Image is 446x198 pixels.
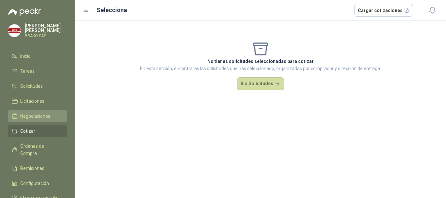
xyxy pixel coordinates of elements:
[8,95,67,107] a: Licitaciones
[20,53,31,60] span: Inicio
[354,4,413,17] button: Cargar cotizaciones
[8,162,67,175] a: Remisiones
[237,77,284,90] button: Ir a Solicitudes
[20,180,49,187] span: Configuración
[8,140,67,160] a: Órdenes de Compra
[20,83,43,90] span: Solicitudes
[140,65,381,72] p: En esta sección, encontrarás las solicitudes que has seleccionado, organizadas por comprador y di...
[8,80,67,92] a: Solicitudes
[8,65,67,77] a: Tareas
[140,58,381,65] p: No tienes solicitudes seleccionadas para cotizar
[8,50,67,62] a: Inicio
[97,6,127,15] h2: Selecciona
[25,23,67,33] p: [PERSON_NAME] [PERSON_NAME]
[8,110,67,122] a: Negociaciones
[20,98,44,105] span: Licitaciones
[8,8,41,16] img: Logo peakr
[20,128,35,135] span: Cotizar
[20,143,61,157] span: Órdenes de Compra
[20,113,50,120] span: Negociaciones
[20,165,44,172] span: Remisiones
[20,68,35,75] span: Tareas
[25,34,67,38] p: BRAKO SAS
[8,125,67,137] a: Cotizar
[8,24,21,37] img: Company Logo
[8,177,67,190] a: Configuración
